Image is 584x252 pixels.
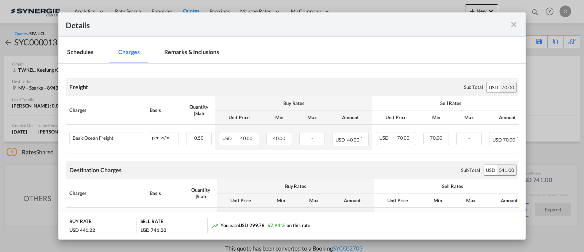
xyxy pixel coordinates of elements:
th: Min [265,193,297,208]
span: 40.00 [240,135,253,141]
div: Quantity | Slab [188,187,214,200]
th: Max [453,110,485,125]
span: 70.00 [397,135,410,141]
div: Basis [150,190,181,196]
div: Sub Total [464,84,483,90]
span: - [311,135,313,141]
span: 70.00 [503,137,516,143]
th: Unit Price [372,110,420,125]
div: 70.00 [500,82,516,93]
th: Min [422,193,454,208]
div: USD 441.22 [69,227,95,233]
span: USD [335,137,346,143]
th: Max [296,110,328,125]
md-pagination-wrapper: Use the left and right arrow keys to navigate between tabs [58,43,235,63]
div: USD 741.00 [141,227,166,233]
div: Buy Rates [219,100,369,106]
div: Sub Total [461,167,480,173]
span: USD [379,135,396,141]
span: 40.00 [273,135,286,141]
div: Charges [69,190,142,196]
th: Amount [328,110,372,125]
th: Min [420,110,453,125]
div: 541.00 [497,165,516,175]
th: Amount [487,193,531,208]
span: 0.50 [194,135,204,141]
th: Unit Price [217,193,265,208]
md-icon: icon-trending-up [211,222,219,229]
span: 70.00 [430,135,443,141]
md-dialog: Port of Loading ... [58,12,526,239]
th: Amount [485,110,529,125]
div: Freight [69,83,88,91]
md-tab-item: Remarks & Inclusions [155,43,227,63]
div: Basic Ocean Freight [73,135,114,141]
div: Charges [69,107,142,113]
div: Destination Charges [69,166,122,174]
div: Basis [150,107,179,113]
span: 40.00 [347,137,360,143]
span: USD 299.78 [239,222,265,228]
div: USD [487,82,500,93]
div: Details [66,20,473,29]
th: Max [297,193,330,208]
th: Amount [330,193,374,208]
div: USD [484,165,497,175]
md-tab-item: Schedules [58,43,102,63]
span: - [468,135,470,141]
div: Sell Rates [376,100,526,106]
sup: Minimum amount [361,136,362,140]
span: USD [492,137,502,143]
div: Buy Rates [221,183,370,189]
div: Sell Rates [378,183,527,189]
th: Unit Price [374,193,422,208]
div: Quantity | Slab [186,104,212,117]
div: BUY RATE [69,218,91,226]
span: USD [222,135,239,141]
th: Max [454,193,487,208]
div: per_w/m [150,132,178,142]
div: You earn on this rate [211,222,310,230]
th: Unit Price [215,110,263,125]
sup: Minimum amount [516,136,518,140]
th: Min [263,110,296,125]
div: SELL RATE [141,218,163,226]
span: 67.94 % [268,222,285,228]
md-icon: icon-close fg-AAA8AD m-0 cursor [510,20,518,29]
md-tab-item: Charges [109,43,148,63]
